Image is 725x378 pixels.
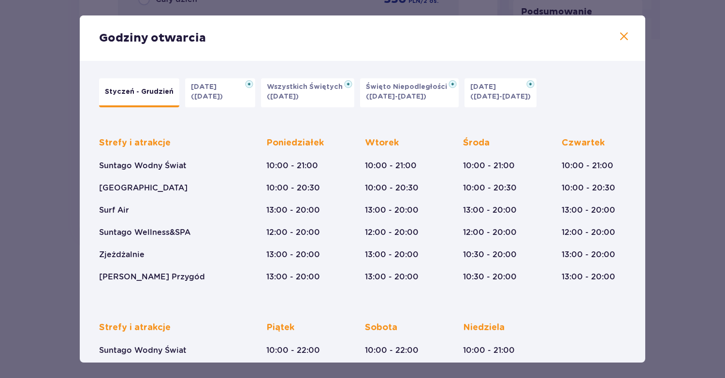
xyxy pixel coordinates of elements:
p: Suntago Wellness&SPA [99,227,190,238]
p: [GEOGRAPHIC_DATA] [99,183,188,193]
p: Środa [463,137,490,149]
p: Piątek [266,322,294,334]
p: 13:00 - 20:00 [562,249,615,260]
p: Poniedziałek [266,137,324,149]
p: Wtorek [365,137,399,149]
p: 13:00 - 20:00 [365,249,419,260]
p: 10:00 - 21:00 [463,160,515,171]
p: 10:00 - 21:00 [365,160,417,171]
p: 10:00 - 21:00 [562,160,613,171]
p: Czwartek [562,137,605,149]
p: 13:00 - 20:00 [562,205,615,216]
p: 13:00 - 20:00 [365,272,419,282]
button: [DATE]([DATE]) [185,78,255,107]
p: 12:00 - 20:00 [266,227,320,238]
p: Suntago Wodny Świat [99,160,187,171]
p: ([DATE]-[DATE]) [470,92,531,102]
p: Strefy i atrakcje [99,322,171,334]
button: Wszystkich Świętych([DATE]) [261,78,354,107]
p: ([DATE]) [267,92,299,102]
p: 10:30 - 20:00 [463,272,517,282]
p: 10:00 - 21:00 [266,160,318,171]
p: ([DATE]-[DATE]) [366,92,426,102]
p: 12:00 - 20:00 [463,227,517,238]
p: 12:00 - 20:00 [365,227,419,238]
button: [DATE]([DATE]-[DATE]) [464,78,536,107]
p: 10:00 - 20:30 [365,183,419,193]
p: Styczeń - Grudzień [105,87,174,97]
p: 10:00 - 20:30 [463,183,517,193]
p: 13:00 - 20:00 [266,272,320,282]
p: 13:00 - 20:00 [365,205,419,216]
p: 10:00 - 22:00 [266,345,320,356]
p: 10:00 - 22:00 [365,345,419,356]
p: Sobota [365,322,397,334]
p: 10:00 - 20:30 [562,183,615,193]
p: 13:00 - 20:00 [463,205,517,216]
p: Zjeżdżalnie [99,249,145,260]
p: ([DATE]) [191,92,223,102]
p: 12:00 - 20:00 [562,227,615,238]
p: 10:00 - 20:30 [266,183,320,193]
p: Surf Air [99,205,129,216]
p: Święto Niepodległości [366,82,453,92]
p: [DATE] [191,82,222,92]
p: Suntago Wodny Świat [99,345,187,356]
p: 10:00 - 21:00 [463,345,515,356]
p: 13:00 - 20:00 [266,249,320,260]
p: Strefy i atrakcje [99,137,171,149]
p: 13:00 - 20:00 [562,272,615,282]
p: Godziny otwarcia [99,31,206,45]
button: Święto Niepodległości([DATE]-[DATE]) [360,78,459,107]
p: 13:00 - 20:00 [266,205,320,216]
button: Styczeń - Grudzień [99,78,179,107]
p: Niedziela [463,322,505,334]
p: Wszystkich Świętych [267,82,348,92]
p: [DATE] [470,82,502,92]
p: 10:30 - 20:00 [463,249,517,260]
p: [PERSON_NAME] Przygód [99,272,205,282]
